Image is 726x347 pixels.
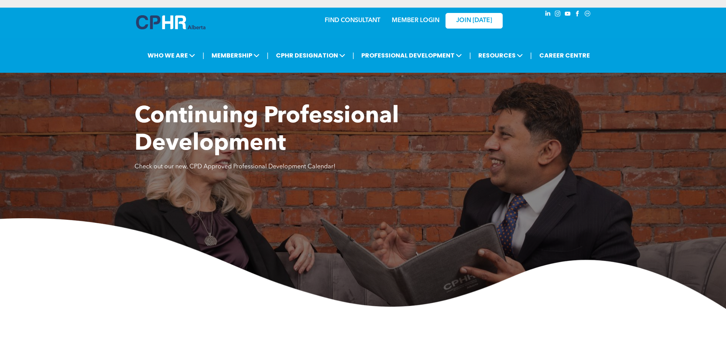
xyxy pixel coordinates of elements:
a: CAREER CENTRE [537,48,592,62]
a: Social network [583,10,592,20]
a: instagram [554,10,562,20]
li: | [267,48,269,63]
span: Continuing Professional Development [135,105,399,155]
span: PROFESSIONAL DEVELOPMENT [359,48,464,62]
span: Check out our new, CPD Approved Professional Development Calendar! [135,164,335,170]
li: | [469,48,471,63]
a: JOIN [DATE] [446,13,503,29]
a: FIND CONSULTANT [325,18,380,24]
span: CPHR DESIGNATION [274,48,348,62]
a: youtube [564,10,572,20]
a: MEMBER LOGIN [392,18,439,24]
li: | [530,48,532,63]
a: linkedin [544,10,552,20]
a: facebook [574,10,582,20]
span: JOIN [DATE] [456,17,492,24]
li: | [353,48,354,63]
span: MEMBERSHIP [209,48,262,62]
img: A blue and white logo for cp alberta [136,15,205,29]
span: RESOURCES [476,48,525,62]
li: | [202,48,204,63]
span: WHO WE ARE [145,48,197,62]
